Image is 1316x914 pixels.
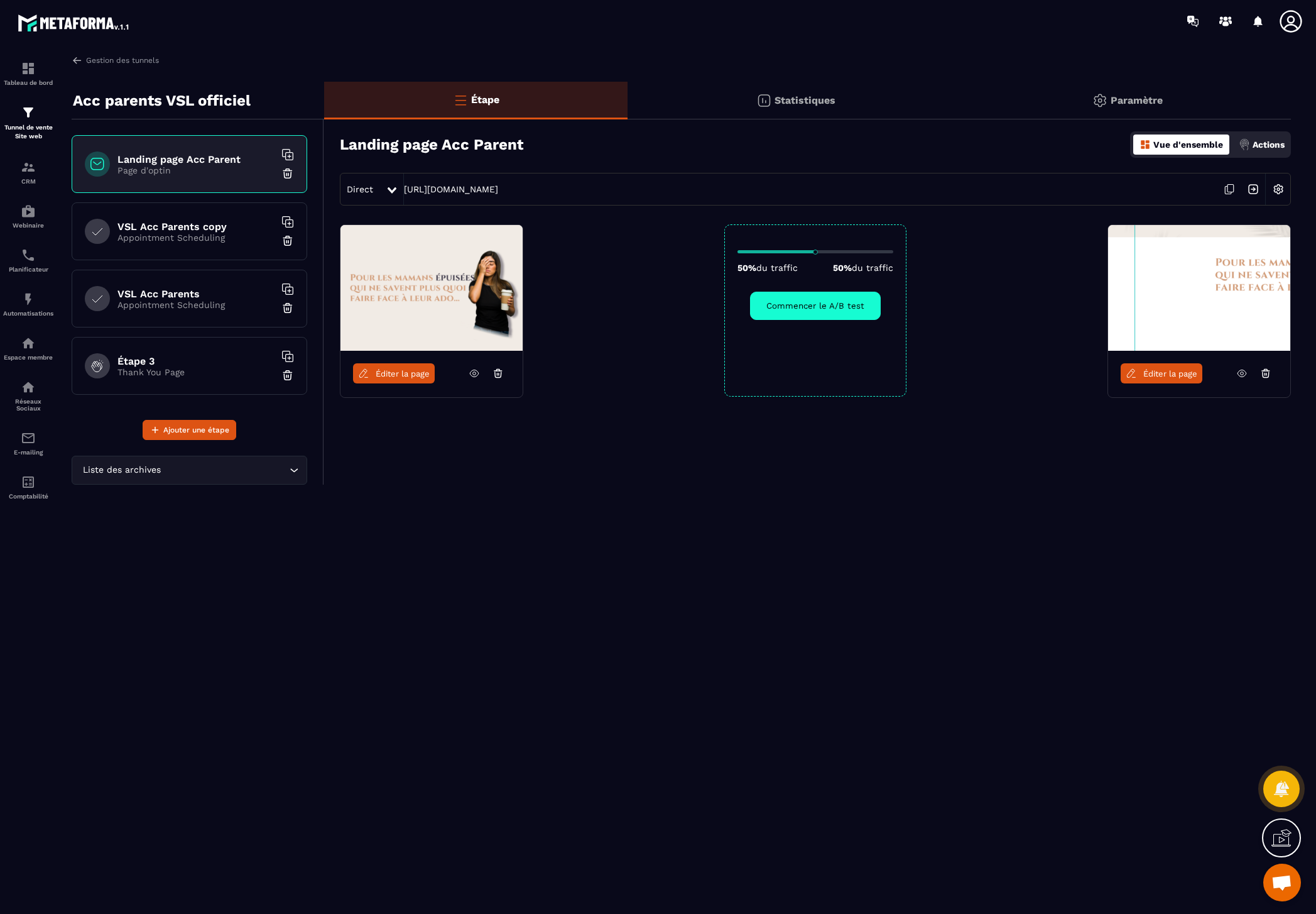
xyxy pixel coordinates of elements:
[21,380,36,395] img: social-network
[117,153,275,165] h6: Landing page Acc Parent
[3,238,53,282] a: schedulerschedulerPlanificateur
[117,165,275,175] p: Page d'optin
[340,136,523,153] h3: Landing page Acc Parent
[21,248,36,263] img: scheduler
[453,92,468,107] img: bars-o.4a397970.svg
[117,288,275,300] h6: VSL Acc Parents
[1111,94,1163,106] p: Paramètre
[21,105,36,120] img: formation
[1241,177,1265,201] img: arrow-next.bcc2205e.svg
[3,465,53,509] a: accountantaccountantComptabilité
[750,292,881,320] button: Commencer le A/B test
[281,234,294,247] img: trash
[80,463,163,477] span: Liste des archives
[404,184,498,194] a: [URL][DOMAIN_NAME]
[117,221,275,233] h6: VSL Acc Parents copy
[353,363,435,383] a: Éditer la page
[3,266,53,273] p: Planificateur
[117,355,275,367] h6: Étape 3
[3,123,53,141] p: Tunnel de vente Site web
[3,178,53,185] p: CRM
[21,292,36,307] img: automations
[117,367,275,377] p: Thank You Page
[281,302,294,314] img: trash
[471,94,499,106] p: Étape
[3,326,53,370] a: automationsautomationsEspace membre
[3,398,53,412] p: Réseaux Sociaux
[3,310,53,317] p: Automatisations
[143,420,236,440] button: Ajouter une étape
[72,55,83,66] img: arrow
[117,233,275,243] p: Appointment Scheduling
[72,55,159,66] a: Gestion des tunnels
[756,263,798,273] span: du traffic
[21,475,36,490] img: accountant
[3,79,53,86] p: Tableau de bord
[281,369,294,382] img: trash
[347,184,373,194] span: Direct
[3,354,53,361] p: Espace membre
[3,282,53,326] a: automationsautomationsAutomatisations
[3,370,53,421] a: social-networksocial-networkRéseaux Sociaux
[163,424,229,436] span: Ajouter une étape
[163,463,286,477] input: Search for option
[833,263,893,273] p: 50%
[3,222,53,229] p: Webinaire
[756,93,771,108] img: stats.20deebd0.svg
[1263,864,1301,901] div: Open chat
[18,11,131,34] img: logo
[3,493,53,500] p: Comptabilité
[1139,139,1151,150] img: dashboard-orange.40269519.svg
[1153,140,1223,150] p: Vue d'ensemble
[1108,225,1290,351] img: image
[281,167,294,180] img: trash
[21,61,36,76] img: formation
[21,431,36,446] img: email
[3,150,53,194] a: formationformationCRM
[3,421,53,465] a: emailemailE-mailing
[1143,369,1197,378] span: Éditer la page
[852,263,893,273] span: du traffic
[21,336,36,351] img: automations
[340,225,523,351] img: image
[3,96,53,150] a: formationformationTunnel de vente Site web
[73,88,251,113] p: Acc parents VSL officiel
[1121,363,1202,383] a: Éditer la page
[737,263,798,273] p: 50%
[1253,140,1285,150] p: Actions
[72,456,307,485] div: Search for option
[3,194,53,238] a: automationsautomationsWebinaire
[1266,177,1290,201] img: setting-w.858f3a88.svg
[3,449,53,456] p: E-mailing
[1092,93,1107,108] img: setting-gr.5f69749f.svg
[3,52,53,96] a: formationformationTableau de bord
[775,94,835,106] p: Statistiques
[21,160,36,175] img: formation
[1239,139,1250,150] img: actions.d6e523a2.png
[376,369,430,378] span: Éditer la page
[117,300,275,310] p: Appointment Scheduling
[21,204,36,219] img: automations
